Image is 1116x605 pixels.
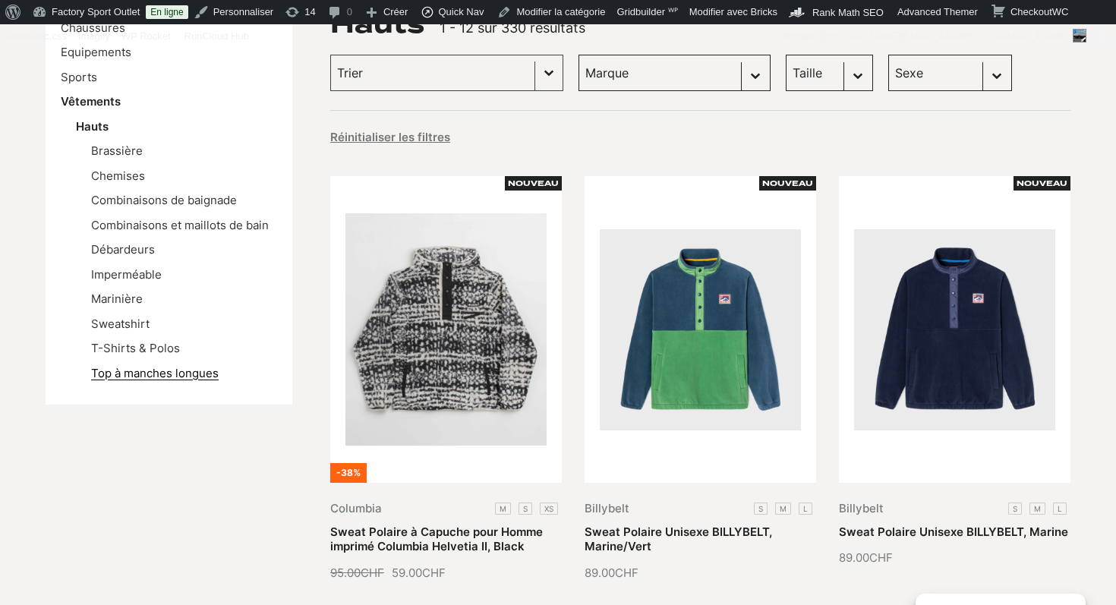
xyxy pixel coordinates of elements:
[61,70,97,84] a: Sports
[330,525,543,554] a: Sweat Polaire à Capuche pour Homme imprimé Columbia Helvetia II, Black
[839,525,1068,539] a: Sweat Polaire Unisexe BILLYBELT, Marine
[76,119,109,134] a: Hauts
[91,242,155,257] a: Débardeurs
[91,366,219,380] a: Top à manches longues
[337,63,528,83] input: Trier
[330,130,450,145] button: Réinitialiser les filtres
[91,317,150,331] a: Sweatshirt
[116,24,177,49] a: WP Rocket
[535,55,563,90] button: Basculer la liste
[91,143,143,158] a: Brassière
[812,7,884,18] span: Rank Math SEO
[91,193,237,207] a: Combinaisons de baignade
[440,20,585,36] span: 1 - 12 sur 330 résultats
[91,291,143,306] a: Marinière
[91,341,180,355] a: T-Shirts & Polos
[73,24,116,49] a: Imagify
[820,30,1068,42] span: [PERSON_NAME][EMAIL_ADDRESS][DOMAIN_NAME]
[61,45,131,59] a: Equipements
[585,525,772,554] a: Sweat Polaire Unisexe BILLYBELT, Marine/Vert
[91,169,145,183] a: Chemises
[330,12,424,36] h1: Hauts
[91,267,162,282] a: Imperméable
[146,5,188,19] a: En ligne
[177,24,257,49] div: RunCloud Hub
[91,218,269,232] a: Combinaisons et maillots de bain
[61,94,121,109] a: Vêtements
[778,24,1092,49] a: Bonjour,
